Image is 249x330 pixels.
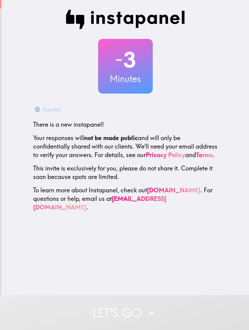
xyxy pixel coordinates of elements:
[33,195,166,211] a: [EMAIL_ADDRESS][DOMAIN_NAME]
[115,51,123,69] span: ~
[33,121,104,128] span: There is a new instapanel!
[33,103,63,115] button: Español
[66,10,185,29] img: Instapanel
[84,134,138,142] b: not be made public
[43,105,60,114] div: Español
[33,134,218,159] p: Your responses will and will only be confidentially shared with our clients. We'll need your emai...
[146,151,185,159] a: Privacy Policy
[98,47,153,72] h2: 3
[196,151,213,159] a: Terms
[147,186,200,194] a: [DOMAIN_NAME]
[33,164,218,181] p: This invite is exclusively for you, please do not share it. Complete it soon because spots are li...
[33,186,218,211] p: To learn more about Instapanel, check out . For questions or help, email us at .
[98,72,153,85] h3: Minutes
